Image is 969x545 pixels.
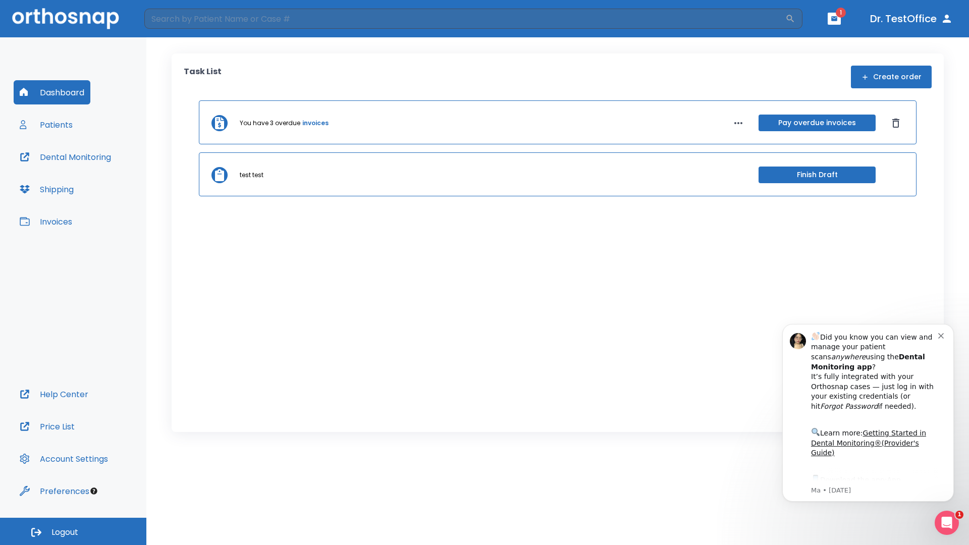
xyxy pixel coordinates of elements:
[144,9,785,29] input: Search by Patient Name or Case #
[171,22,179,30] button: Dismiss notification
[14,382,94,406] button: Help Center
[14,479,95,503] button: Preferences
[836,8,846,18] span: 1
[767,309,969,518] iframe: Intercom notifications message
[240,119,300,128] p: You have 3 overdue
[51,527,78,538] span: Logout
[14,177,80,201] button: Shipping
[935,511,959,535] iframe: Intercom live chat
[89,486,98,496] div: Tooltip anchor
[955,511,963,519] span: 1
[866,10,957,28] button: Dr. TestOffice
[14,447,114,471] button: Account Settings
[184,66,222,88] p: Task List
[14,414,81,439] button: Price List
[851,66,932,88] button: Create order
[12,8,119,29] img: Orthosnap
[302,119,329,128] a: invoices
[240,171,263,180] p: test test
[888,115,904,131] button: Dismiss
[14,209,78,234] button: Invoices
[14,145,117,169] button: Dental Monitoring
[44,165,171,216] div: Download the app: | ​ Let us know if you need help getting started!
[44,167,134,185] a: App Store
[759,167,876,183] button: Finish Draft
[44,177,171,186] p: Message from Ma, sent 3w ago
[759,115,876,131] button: Pay overdue invoices
[14,113,79,137] button: Patients
[14,80,90,104] button: Dashboard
